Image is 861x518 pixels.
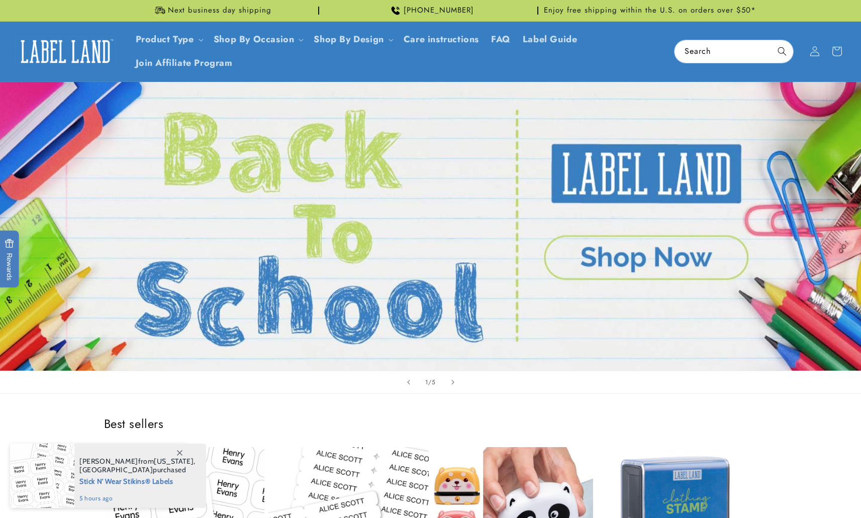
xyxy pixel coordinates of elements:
span: [US_STATE] [154,457,194,466]
span: 5 [432,377,436,387]
span: Join Affiliate Program [136,57,233,69]
a: Label Guide [517,28,584,51]
span: Care instructions [404,34,479,45]
span: Label Guide [523,34,578,45]
button: Previous slide [398,371,420,393]
span: / [428,377,432,387]
summary: Shop By Occasion [208,28,308,51]
img: Label Land [15,36,116,67]
a: Care instructions [398,28,485,51]
a: Product Type [136,33,194,46]
span: FAQ [491,34,511,45]
span: [PERSON_NAME] [79,457,138,466]
button: Next slide [442,371,464,393]
a: Join Affiliate Program [130,51,239,75]
span: Rewards [5,239,14,281]
button: Search [771,40,793,62]
span: from , purchased [79,457,196,474]
span: Next business day shipping [168,6,271,16]
span: Shop By Occasion [214,34,295,45]
span: 1 [425,377,428,387]
summary: Shop By Design [308,28,397,51]
a: FAQ [485,28,517,51]
span: [GEOGRAPHIC_DATA] [79,465,153,474]
h2: Best sellers [104,416,757,431]
a: Label Land [12,32,120,71]
span: Enjoy free shipping within the U.S. on orders over $50* [544,6,756,16]
summary: Product Type [130,28,208,51]
a: Shop By Design [314,33,384,46]
span: [PHONE_NUMBER] [404,6,474,16]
